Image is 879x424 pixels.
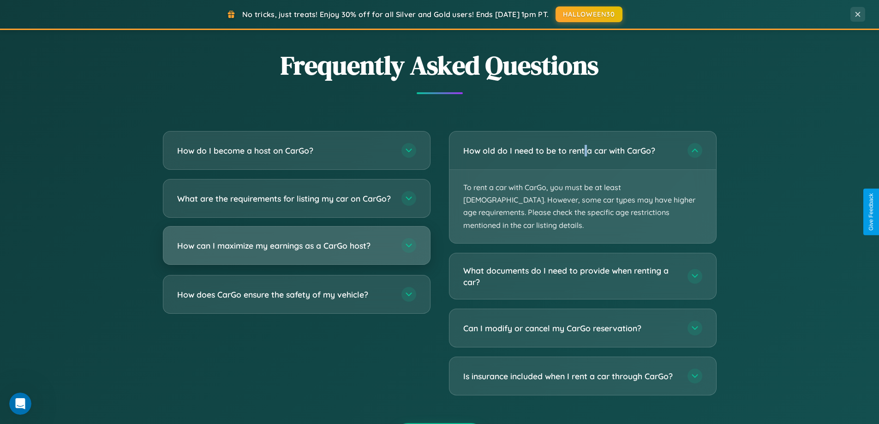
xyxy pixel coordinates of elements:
[177,193,392,204] h3: What are the requirements for listing my car on CarGo?
[868,193,874,231] div: Give Feedback
[463,322,678,334] h3: Can I modify or cancel my CarGo reservation?
[177,145,392,156] h3: How do I become a host on CarGo?
[177,289,392,300] h3: How does CarGo ensure the safety of my vehicle?
[177,240,392,251] h3: How can I maximize my earnings as a CarGo host?
[449,170,716,243] p: To rent a car with CarGo, you must be at least [DEMOGRAPHIC_DATA]. However, some car types may ha...
[556,6,622,22] button: HALLOWEEN30
[242,10,549,19] span: No tricks, just treats! Enjoy 30% off for all Silver and Gold users! Ends [DATE] 1pm PT.
[463,265,678,287] h3: What documents do I need to provide when renting a car?
[463,145,678,156] h3: How old do I need to be to rent a car with CarGo?
[9,393,31,415] iframe: Intercom live chat
[163,48,717,83] h2: Frequently Asked Questions
[463,370,678,382] h3: Is insurance included when I rent a car through CarGo?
